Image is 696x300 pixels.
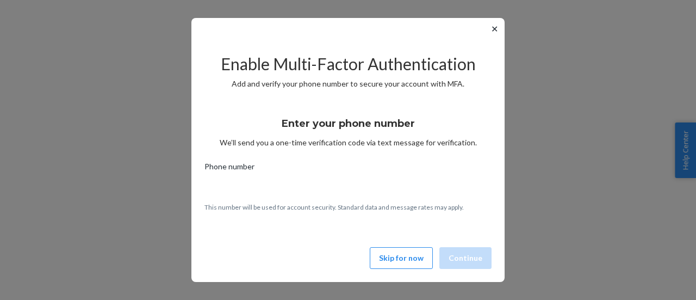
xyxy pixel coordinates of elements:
span: Phone number [204,161,254,176]
button: Continue [439,247,492,269]
h3: Enter your phone number [282,117,415,131]
p: This number will be used for account security. Standard data and message rates may apply. [204,203,492,212]
p: Add and verify your phone number to secure your account with MFA. [204,78,492,89]
div: We’ll send you a one-time verification code via text message for verification. [204,108,492,148]
button: Skip for now [370,247,433,269]
h2: Enable Multi-Factor Authentication [204,55,492,73]
button: ✕ [489,22,500,35]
